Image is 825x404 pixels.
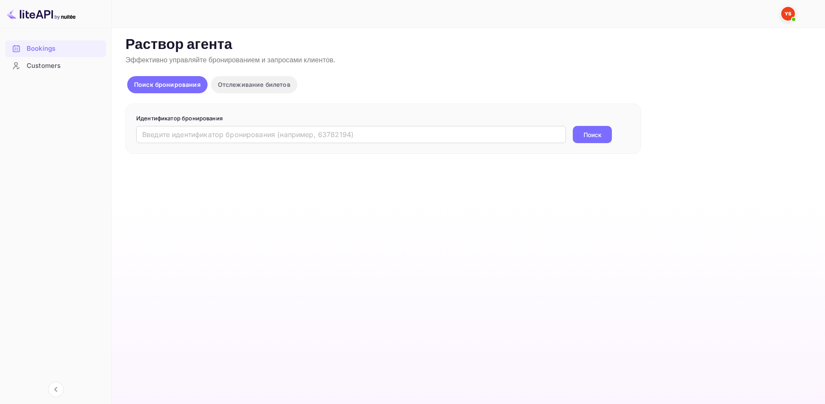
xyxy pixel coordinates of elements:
div: Bookings [5,40,106,57]
ya-tr-span: Эффективно управляйте бронированием и запросами клиентов. [125,56,335,65]
div: Customers [27,61,102,71]
ya-tr-span: Раствор агента [125,36,232,54]
a: Customers [5,58,106,73]
ya-tr-span: Отслеживание билетов [218,81,290,88]
ya-tr-span: Идентификатор бронирования [136,115,223,122]
button: Свернуть навигацию [48,382,64,397]
ya-tr-span: Поиск [584,130,602,139]
img: Логотип LiteAPI [7,7,76,21]
ya-tr-span: Поиск бронирования [134,81,201,88]
button: Поиск [573,126,612,143]
div: Bookings [27,44,102,54]
img: Служба Поддержки Яндекса [781,7,795,21]
input: Введите идентификатор бронирования (например, 63782194) [136,126,566,143]
a: Bookings [5,40,106,56]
